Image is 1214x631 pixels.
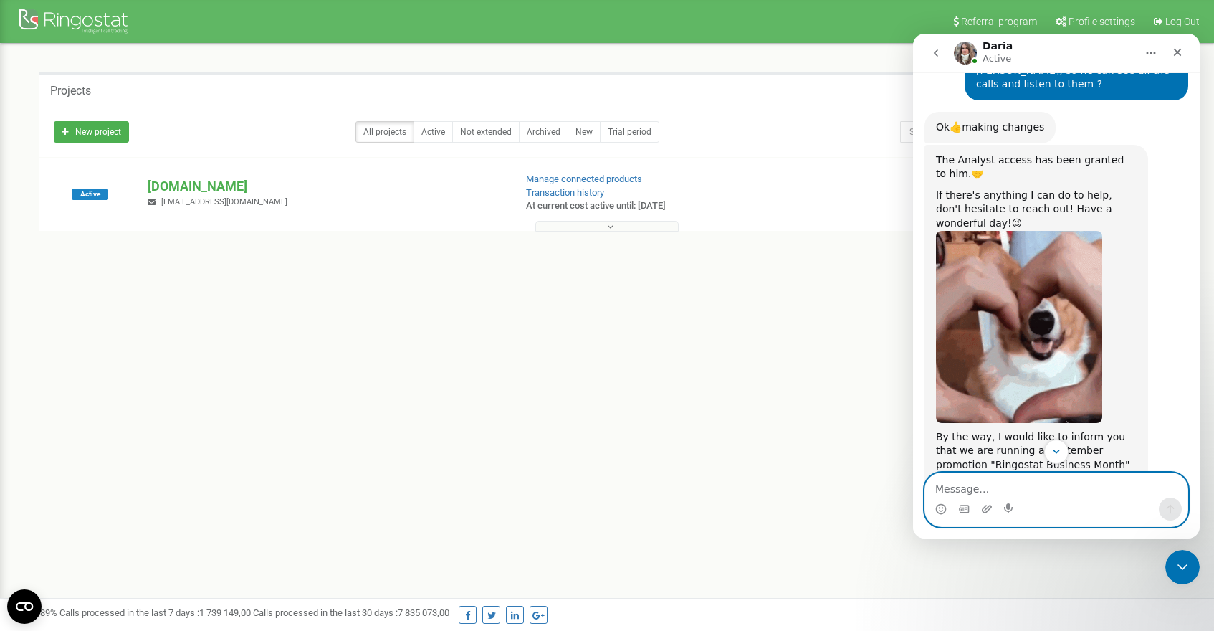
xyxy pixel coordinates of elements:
[519,121,568,143] a: Archived
[568,121,601,143] a: New
[68,470,80,481] button: Upload attachment
[50,85,91,98] h5: Projects
[131,406,156,430] button: Scroll to bottom
[22,470,34,481] button: Emoji picker
[452,121,520,143] a: Not extended
[253,607,449,618] span: Calls processed in the last 30 days :
[961,16,1037,27] span: Referral program
[23,120,224,148] div: The Analyst access has been granted to him.🤝
[600,121,659,143] a: Trial period
[23,155,224,197] div: If there's anything I can do to help, don't hesitate to reach out! Have a wonderful day!😉
[526,174,642,184] a: Manage connected products
[54,121,129,143] a: New project
[91,470,102,481] button: Start recording
[7,589,42,624] button: Open CMP widget
[398,607,449,618] u: 7 835 073,00
[72,189,108,200] span: Active
[12,440,274,464] textarea: Message…
[59,607,251,618] span: Calls processed in the last 7 days :
[526,187,604,198] a: Transaction history
[45,470,57,481] button: Gif picker
[900,121,1097,143] input: Search
[199,607,251,618] u: 1 739 149,00
[23,397,224,495] div: By the way, I would like to inform you that we are running a September promotion "Ringostat Busin...
[1069,16,1135,27] span: Profile settings
[414,121,453,143] a: Active
[526,199,787,213] p: At current cost active until: [DATE]
[148,177,502,196] p: [DOMAIN_NAME]
[246,464,269,487] button: Send a message…
[355,121,414,143] a: All projects
[161,197,287,207] span: [EMAIL_ADDRESS][DOMAIN_NAME]
[913,34,1200,539] iframe: Intercom live chat
[1165,16,1200,27] span: Log Out
[1165,550,1200,584] iframe: Intercom live chat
